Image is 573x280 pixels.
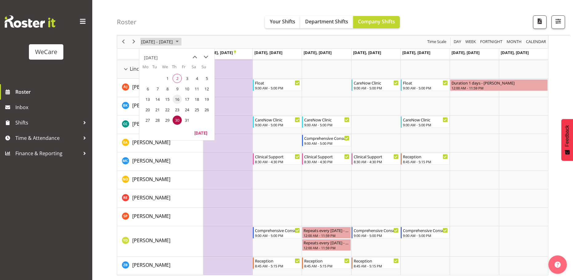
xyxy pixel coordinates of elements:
[551,15,565,29] button: Filter Shifts
[117,171,203,189] td: Natasha Ottley resource
[144,52,158,64] div: title
[132,194,170,201] a: [PERSON_NAME]
[354,80,399,86] div: CareNow Clinic
[255,233,300,238] div: 9:00 AM - 5:00 PM
[304,245,349,250] div: 12:00 AM - 11:59 PM
[304,141,349,146] div: 9:00 AM - 5:00 PM
[403,153,448,160] div: Reception
[132,237,170,244] a: [PERSON_NAME]
[132,261,170,269] a: [PERSON_NAME]
[354,258,399,264] div: Reception
[302,153,351,165] div: Mary Childs"s event - Clinical Support Begin From Wednesday, October 29, 2025 at 8:30:00 AM GMT+1...
[132,139,170,146] a: [PERSON_NAME]
[117,208,203,226] td: Samantha Poultney resource
[173,105,182,114] span: Thursday, October 23, 2025
[304,258,349,264] div: Reception
[163,84,172,93] span: Wednesday, October 8, 2025
[403,85,448,90] div: 9:00 AM - 5:00 PM
[182,95,192,104] span: Friday, October 17, 2025
[192,95,201,104] span: Saturday, October 18, 2025
[143,116,152,125] span: Monday, October 27, 2025
[304,135,349,141] div: Comprehensive Consult
[15,133,80,143] span: Time & Attendance
[354,159,399,164] div: 8:30 AM - 4:30 PM
[506,38,523,46] button: Timeline Month
[353,50,381,55] span: [DATE], [DATE]
[132,213,170,219] span: [PERSON_NAME]
[119,38,128,46] button: Previous
[304,50,332,55] span: [DATE], [DATE]
[464,38,477,46] button: Timeline Week
[253,257,301,269] div: Zephy Bennett"s event - Reception Begin From Tuesday, October 28, 2025 at 8:45:00 AM GMT+13:00 En...
[202,95,211,104] span: Sunday, October 19, 2025
[132,102,170,109] a: [PERSON_NAME]
[132,157,170,164] a: [PERSON_NAME]
[189,52,200,63] button: previous month
[130,65,146,73] span: Lincoln
[15,103,89,112] span: Inbox
[453,38,462,46] button: Timeline Day
[182,74,192,83] span: Friday, October 3, 2025
[132,157,170,164] span: [PERSON_NAME]
[117,226,203,257] td: Yvonne Denny resource
[403,233,448,238] div: 9:00 AM - 5:00 PM
[117,18,137,26] h4: Roster
[163,105,172,114] span: Wednesday, October 22, 2025
[255,116,300,123] div: CareNow Clinic
[452,85,546,90] div: 12:00 AM - 11:59 PM
[182,116,192,125] span: Friday, October 31, 2025
[143,84,152,93] span: Monday, October 6, 2025
[117,116,203,134] td: Charlotte Courtney resource
[15,87,89,97] span: Roster
[255,258,300,264] div: Reception
[452,80,546,86] div: Duration 1 days - [PERSON_NAME]
[201,64,211,73] th: Su
[192,74,201,83] span: Saturday, October 4, 2025
[200,52,211,63] button: next month
[253,227,301,239] div: Yvonne Denny"s event - Comprehensive Consult Begin From Tuesday, October 28, 2025 at 9:00:00 AM G...
[305,18,348,25] span: Department Shifts
[132,84,170,90] span: [PERSON_NAME]
[401,153,449,165] div: Mary Childs"s event - Reception Begin From Friday, October 31, 2025 at 8:45:00 AM GMT+13:00 Ends ...
[202,84,211,93] span: Sunday, October 12, 2025
[354,153,399,160] div: Clinical Support
[173,74,182,83] span: Thursday, October 2, 2025
[555,262,561,268] img: help-xxl-2.png
[401,79,449,91] div: Amy Johannsen"s event - Float Begin From Friday, October 31, 2025 at 9:00:00 AM GMT+13:00 Ends At...
[143,95,152,104] span: Monday, October 13, 2025
[190,128,211,137] button: Today
[173,116,182,125] span: Thursday, October 30, 2025
[202,105,211,114] span: Sunday, October 26, 2025
[117,134,203,152] td: Ena Advincula resource
[172,115,182,125] td: Thursday, October 30, 2025
[564,125,570,147] span: Feedback
[304,153,349,160] div: Clinical Support
[304,233,349,238] div: 12:00 AM - 11:59 PM
[358,18,395,25] span: Company Shifts
[302,227,351,239] div: Yvonne Denny"s event - Repeats every wednesday - Yvonne Denny Begin From Wednesday, October 29, 2...
[506,38,522,46] span: Month
[192,84,201,93] span: Saturday, October 11, 2025
[302,239,351,251] div: Yvonne Denny"s event - Repeats every wednesday - Yvonne Denny Begin From Wednesday, October 29, 2...
[403,122,448,127] div: 9:00 AM - 5:00 PM
[192,64,201,73] th: Sa
[118,35,129,48] div: previous period
[255,227,300,233] div: Comprehensive Consult
[152,64,162,73] th: Tu
[304,122,349,127] div: 9:00 AM - 5:00 PM
[192,105,201,114] span: Saturday, October 25, 2025
[132,175,170,183] a: [PERSON_NAME]
[354,263,399,268] div: 8:45 AM - 5:15 PM
[270,18,295,25] span: Your Shifts
[173,95,182,104] span: Thursday, October 16, 2025
[533,15,547,29] button: Download a PDF of the roster according to the set date range.
[352,257,400,269] div: Zephy Bennett"s event - Reception Begin From Thursday, October 30, 2025 at 8:45:00 AM GMT+13:00 E...
[182,105,192,114] span: Friday, October 24, 2025
[117,60,203,79] td: Lincoln resource
[450,79,548,91] div: Amy Johannsen"s event - Duration 1 days - Amy Johannsen Begin From Saturday, November 1, 2025 at ...
[352,79,400,91] div: Amy Johannsen"s event - CareNow Clinic Begin From Thursday, October 30, 2025 at 9:00:00 AM GMT+13...
[501,50,529,55] span: [DATE], [DATE]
